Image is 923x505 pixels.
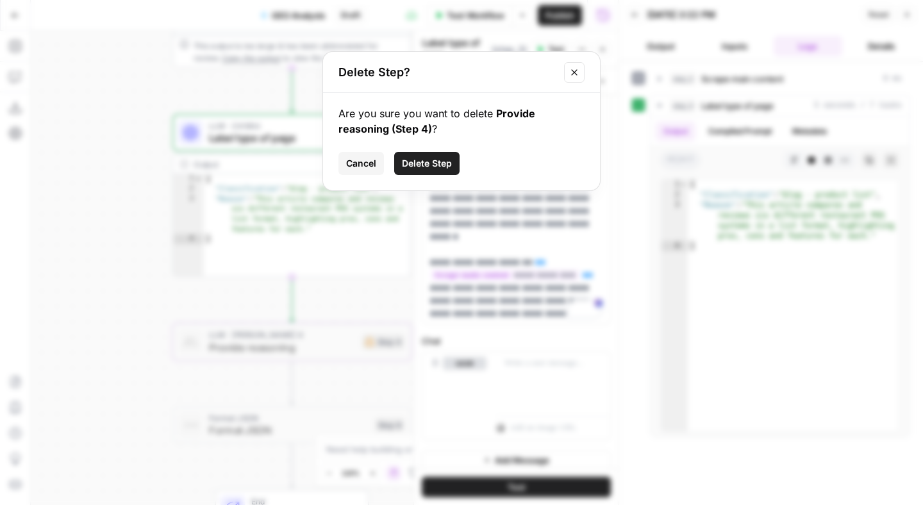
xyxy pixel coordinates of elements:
button: Cancel [338,152,384,175]
button: Close modal [564,62,585,83]
button: Delete Step [394,152,460,175]
span: Delete Step [402,157,452,170]
h2: Delete Step? [338,63,556,81]
div: Are you sure you want to delete ? [338,106,585,137]
span: Cancel [346,157,376,170]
